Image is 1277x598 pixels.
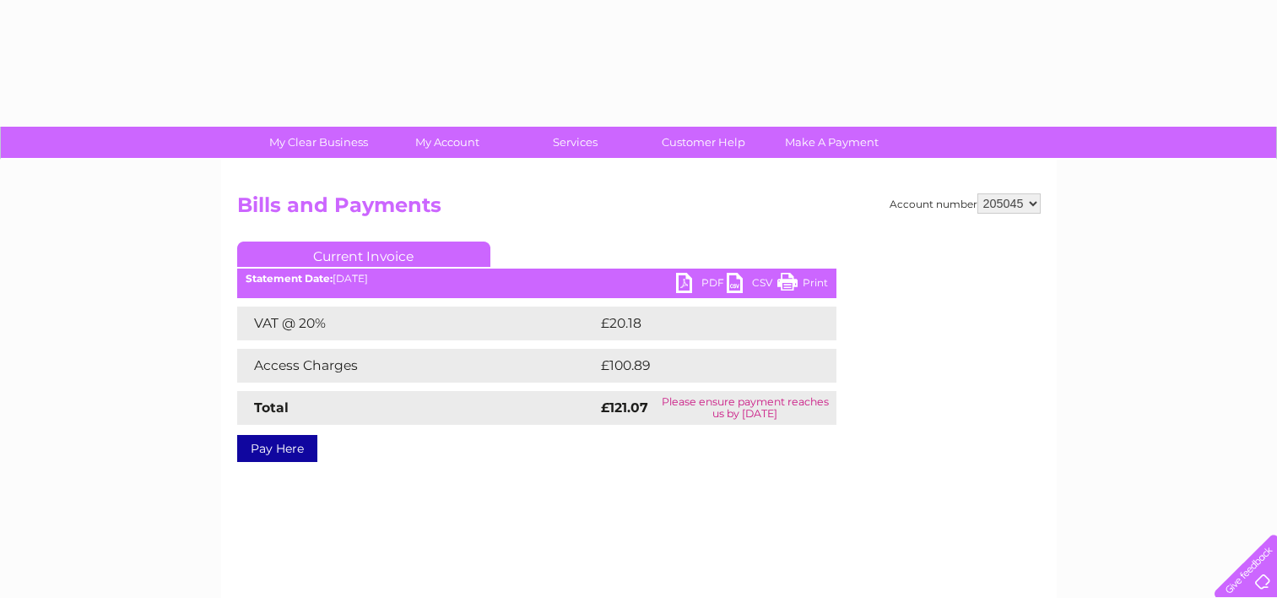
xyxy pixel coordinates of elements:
[890,193,1041,214] div: Account number
[597,349,806,383] td: £100.89
[237,307,597,340] td: VAT @ 20%
[654,391,836,425] td: Please ensure payment reaches us by [DATE]
[506,127,645,158] a: Services
[237,435,317,462] a: Pay Here
[601,400,648,416] strong: £121.07
[237,193,1041,226] h2: Bills and Payments
[249,127,388,158] a: My Clear Business
[237,273,836,285] div: [DATE]
[237,349,597,383] td: Access Charges
[777,273,828,297] a: Print
[246,272,333,285] b: Statement Date:
[377,127,517,158] a: My Account
[254,400,289,416] strong: Total
[762,127,901,158] a: Make A Payment
[597,307,801,340] td: £20.18
[237,242,490,267] a: Current Invoice
[676,273,727,297] a: PDF
[727,273,777,297] a: CSV
[634,127,773,158] a: Customer Help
